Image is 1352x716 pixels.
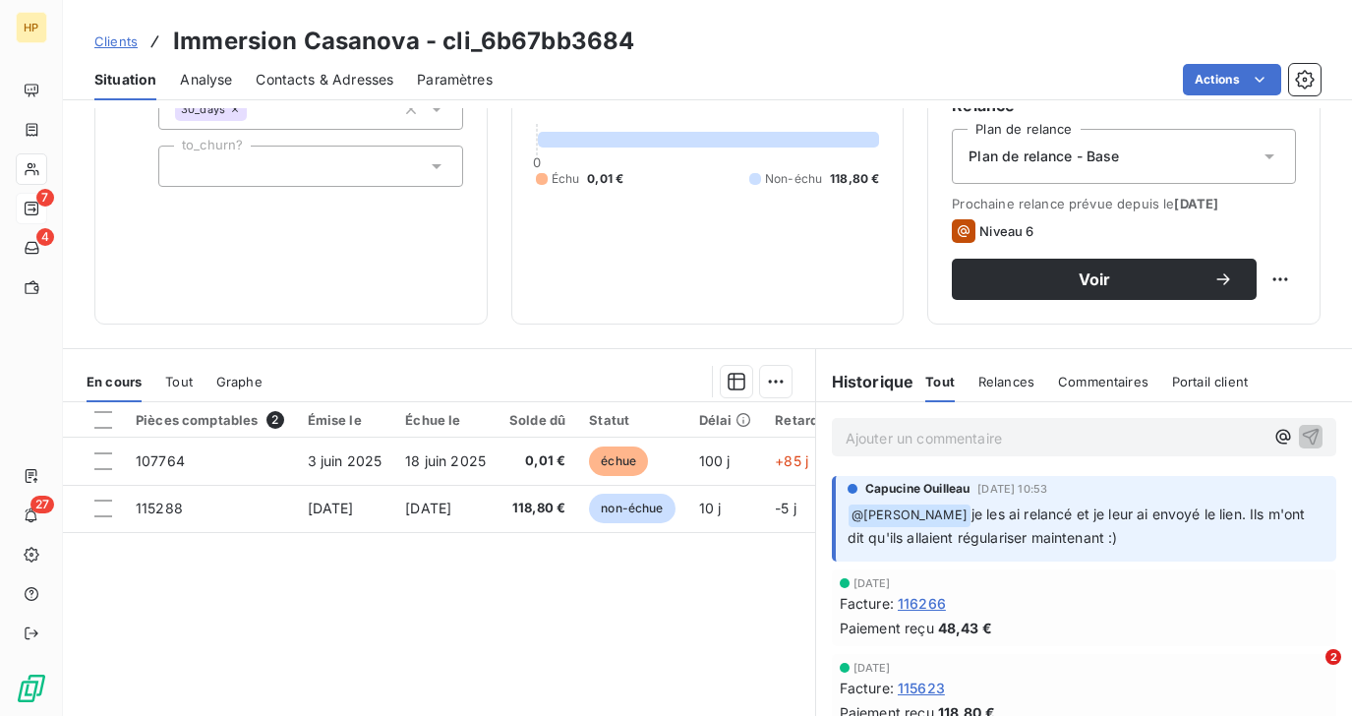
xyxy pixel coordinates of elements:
span: Tout [165,374,193,389]
span: 2 [1325,649,1341,665]
span: Paiement reçu [840,618,934,638]
span: 48,43 € [938,618,992,638]
div: Pièces comptables [136,411,284,429]
span: En cours [87,374,142,389]
span: 116266 [898,593,946,614]
span: @ [PERSON_NAME] [849,505,970,527]
span: 100 j [699,452,731,469]
iframe: Intercom live chat [1285,649,1332,696]
span: 4 [36,228,54,246]
span: Situation [94,70,156,89]
span: 10 j [699,500,722,516]
span: Contacts & Adresses [256,70,393,89]
span: [DATE] [1174,196,1218,211]
span: 30_days [181,103,225,115]
span: Capucine Ouilleau [865,480,970,498]
h3: Immersion Casanova - cli_6b67bb3684 [173,24,634,59]
span: 107764 [136,452,185,469]
div: Statut [589,412,675,428]
span: Facture : [840,678,894,698]
span: [DATE] [853,662,891,674]
span: [DATE] [853,577,891,589]
button: Voir [952,259,1257,300]
span: 0 [533,154,541,170]
span: 7 [36,189,54,207]
div: HP [16,12,47,43]
span: échue [589,447,648,476]
span: 27 [30,496,54,513]
span: Facture : [840,593,894,614]
span: Commentaires [1058,374,1148,389]
div: Solde dû [509,412,565,428]
span: 18 juin 2025 [405,452,486,469]
span: Échu [552,170,580,188]
div: Délai [699,412,752,428]
span: 118,80 € [830,170,879,188]
span: 115288 [136,500,183,516]
span: Voir [975,271,1213,287]
span: Prochaine relance prévue depuis le [952,196,1296,211]
span: Analyse [180,70,232,89]
div: Retard [775,412,838,428]
span: 3 juin 2025 [308,452,382,469]
div: Échue le [405,412,486,428]
span: Non-échu [765,170,822,188]
a: Clients [94,31,138,51]
span: Paramètres [417,70,493,89]
h6: Historique [816,370,914,393]
button: Actions [1183,64,1281,95]
span: [DATE] 10:53 [977,483,1047,495]
span: Clients [94,33,138,49]
span: [DATE] [308,500,354,516]
span: 2 [266,411,284,429]
img: Logo LeanPay [16,673,47,704]
span: Portail client [1172,374,1248,389]
span: Graphe [216,374,263,389]
span: +85 j [775,452,808,469]
input: Ajouter une valeur [247,100,263,118]
span: non-échue [589,494,675,523]
span: Tout [925,374,955,389]
span: je les ai relancé et je leur ai envoyé le lien. Ils m'ont dit qu'ils allaient régulariser mainten... [848,506,1310,546]
span: Relances [978,374,1034,389]
span: Niveau 6 [979,223,1033,239]
span: 115623 [898,678,945,698]
span: 0,01 € [509,451,565,471]
span: 118,80 € [509,499,565,518]
div: Émise le [308,412,382,428]
span: -5 j [775,500,796,516]
span: Plan de relance - Base [969,147,1119,166]
span: 0,01 € [587,170,623,188]
input: Ajouter une valeur [175,157,191,175]
span: [DATE] [405,500,451,516]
